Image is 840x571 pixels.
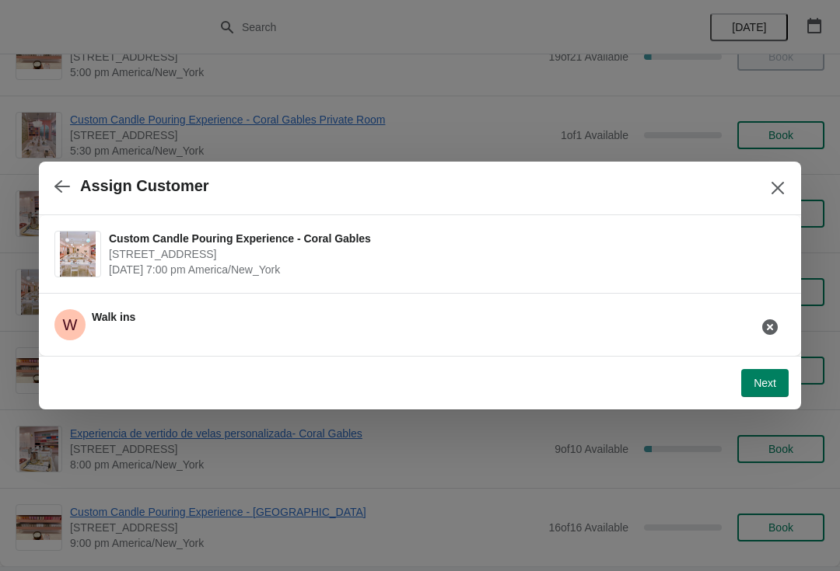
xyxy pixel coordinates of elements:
[63,316,78,333] text: W
[109,262,778,277] span: [DATE] 7:00 pm America/New_York
[754,377,776,389] span: Next
[109,246,778,262] span: [STREET_ADDRESS]
[54,309,86,340] span: Walk ins
[80,177,209,195] h2: Assign Customer
[92,311,135,323] span: Walk ins
[109,231,778,246] span: Custom Candle Pouring Experience - Coral Gables
[60,232,96,277] img: Custom Candle Pouring Experience - Coral Gables | 154 Giralda Avenue, Coral Gables, FL, USA | Sep...
[741,369,789,397] button: Next
[764,174,792,202] button: Close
